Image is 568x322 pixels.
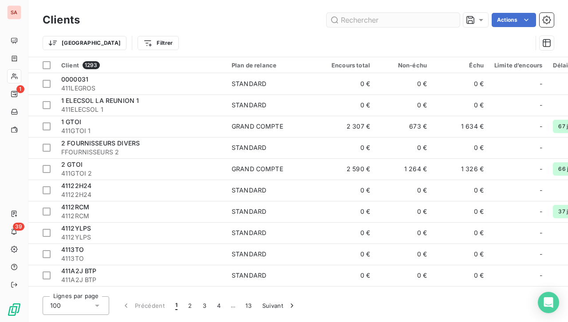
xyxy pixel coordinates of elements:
[540,143,542,152] span: -
[375,265,432,286] td: 0 €
[50,301,61,310] span: 100
[170,296,183,315] button: 1
[375,137,432,158] td: 0 €
[375,243,432,265] td: 0 €
[540,250,542,259] span: -
[319,201,375,222] td: 0 €
[375,180,432,201] td: 0 €
[319,137,375,158] td: 0 €
[375,73,432,94] td: 0 €
[83,61,100,69] span: 1293
[432,158,489,180] td: 1 326 €
[432,180,489,201] td: 0 €
[319,222,375,243] td: 0 €
[540,186,542,195] span: -
[432,222,489,243] td: 0 €
[61,182,91,189] span: 41122H24
[61,224,91,232] span: 4112YLPS
[438,62,484,69] div: Échu
[61,288,83,296] span: 411A2P
[319,243,375,265] td: 0 €
[232,250,266,259] div: STANDARD
[61,75,88,83] span: 0000031
[232,79,266,88] div: STANDARD
[197,296,212,315] button: 3
[494,62,542,69] div: Limite d’encours
[381,62,427,69] div: Non-échu
[540,79,542,88] span: -
[324,62,370,69] div: Encours total
[540,165,542,173] span: -
[61,246,84,253] span: 4113TO
[432,116,489,137] td: 1 634 €
[232,165,283,173] div: GRAND COMPTE
[61,275,221,284] span: 411A2J BTP
[432,201,489,222] td: 0 €
[375,94,432,116] td: 0 €
[232,186,266,195] div: STANDARD
[232,122,283,131] div: GRAND COMPTE
[492,13,536,27] button: Actions
[61,118,81,126] span: 1 GTOI
[432,265,489,286] td: 0 €
[538,292,559,313] div: Open Intercom Messenger
[43,12,80,28] h3: Clients
[319,286,375,307] td: 0 €
[183,296,197,315] button: 2
[61,169,221,178] span: 411GTOI 2
[43,36,126,50] button: [GEOGRAPHIC_DATA]
[232,101,266,110] div: STANDARD
[232,271,266,280] div: STANDARD
[319,73,375,94] td: 0 €
[375,201,432,222] td: 0 €
[61,105,221,114] span: 411ELECSOL 1
[7,302,21,317] img: Logo LeanPay
[375,116,432,137] td: 673 €
[319,116,375,137] td: 2 307 €
[61,139,140,147] span: 2 FOURNISSEURS DIVERS
[116,296,170,315] button: Précédent
[61,148,221,157] span: FFOURNISSEURS 2
[432,94,489,116] td: 0 €
[175,301,177,310] span: 1
[212,296,226,315] button: 4
[432,286,489,307] td: 0 €
[375,286,432,307] td: 0 €
[540,101,542,110] span: -
[540,271,542,280] span: -
[327,13,460,27] input: Rechercher
[432,73,489,94] td: 0 €
[240,296,257,315] button: 13
[13,223,24,231] span: 39
[432,137,489,158] td: 0 €
[61,62,79,69] span: Client
[257,296,302,315] button: Suivant
[61,203,89,211] span: 4112RCM
[319,180,375,201] td: 0 €
[61,267,97,275] span: 411A2J BTP
[61,190,221,199] span: 41122H24
[540,207,542,216] span: -
[61,161,83,168] span: 2 GTOI
[540,122,542,131] span: -
[61,212,221,220] span: 4112RCM
[226,298,240,313] span: …
[319,265,375,286] td: 0 €
[375,158,432,180] td: 1 264 €
[232,228,266,237] div: STANDARD
[375,222,432,243] td: 0 €
[61,254,221,263] span: 4113TO
[232,143,266,152] div: STANDARD
[540,228,542,237] span: -
[61,97,139,104] span: 1 ELECSOL LA REUNION 1
[16,85,24,93] span: 1
[61,233,221,242] span: 4112YLPS
[232,207,266,216] div: STANDARD
[138,36,178,50] button: Filtrer
[7,5,21,20] div: SA
[319,94,375,116] td: 0 €
[61,126,221,135] span: 411GTOI 1
[232,62,313,69] div: Plan de relance
[319,158,375,180] td: 2 590 €
[61,84,221,93] span: 411LEGROS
